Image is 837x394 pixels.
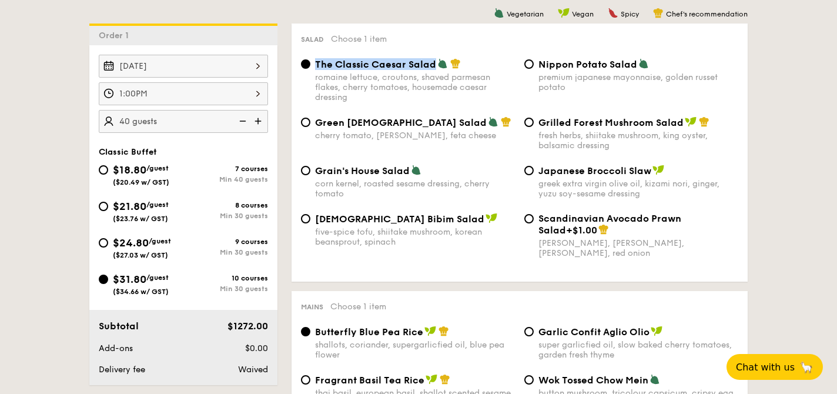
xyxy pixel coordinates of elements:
[315,179,515,199] div: corn kernel, roasted sesame dressing, cherry tomato
[113,236,149,249] span: $24.80
[113,288,169,296] span: ($34.66 w/ GST)
[608,8,618,18] img: icon-spicy.37a8142b.svg
[301,59,310,69] input: The Classic Caesar Saladromaine lettuce, croutons, shaved parmesan flakes, cherry tomatoes, house...
[538,179,738,199] div: greek extra virgin olive oil, kizami nori, ginger, yuzu soy-sesame dressing
[315,72,515,102] div: romaine lettuce, croutons, shaved parmesan flakes, cherry tomatoes, housemade caesar dressing
[685,116,697,127] img: icon-vegan.f8ff3823.svg
[538,213,681,236] span: Scandinavian Avocado Prawn Salad
[524,214,534,223] input: Scandinavian Avocado Prawn Salad+$1.00[PERSON_NAME], [PERSON_NAME], [PERSON_NAME], red onion
[183,274,268,282] div: 10 courses
[666,10,748,18] span: Chef's recommendation
[301,35,324,44] span: Salad
[651,326,662,336] img: icon-vegan.f8ff3823.svg
[146,273,169,282] span: /guest
[486,213,497,223] img: icon-vegan.f8ff3823.svg
[438,326,449,336] img: icon-chef-hat.a58ddaea.svg
[440,374,450,385] img: icon-chef-hat.a58ddaea.svg
[538,340,738,360] div: super garlicfied oil, slow baked cherry tomatoes, garden fresh thyme
[301,118,310,127] input: Green [DEMOGRAPHIC_DATA] Saladcherry tomato, [PERSON_NAME], feta cheese
[183,212,268,220] div: Min 30 guests
[507,10,544,18] span: Vegetarian
[113,178,169,186] span: ($20.49 w/ GST)
[315,117,487,128] span: Green [DEMOGRAPHIC_DATA] Salad
[315,375,424,386] span: Fragrant Basil Tea Rice
[301,327,310,336] input: Butterfly Blue Pea Riceshallots, coriander, supergarlicfied oil, blue pea flower
[183,248,268,256] div: Min 30 guests
[250,110,268,132] img: icon-add.58712e84.svg
[524,327,534,336] input: Garlic Confit Aglio Oliosuper garlicfied oil, slow baked cherry tomatoes, garden fresh thyme
[424,326,436,336] img: icon-vegan.f8ff3823.svg
[494,8,504,18] img: icon-vegetarian.fe4039eb.svg
[146,201,169,209] span: /guest
[621,10,639,18] span: Spicy
[315,165,410,176] span: Grain's House Salad
[437,58,448,69] img: icon-vegetarian.fe4039eb.svg
[99,147,157,157] span: Classic Buffet
[99,202,108,211] input: $21.80/guest($23.76 w/ GST)8 coursesMin 30 guests
[301,214,310,223] input: [DEMOGRAPHIC_DATA] Bibim Saladfive-spice tofu, shiitake mushroom, korean beansprout, spinach
[183,238,268,246] div: 9 courses
[501,116,511,127] img: icon-chef-hat.a58ddaea.svg
[538,131,738,151] div: fresh herbs, shiitake mushroom, king oyster, balsamic dressing
[315,131,515,141] div: cherry tomato, [PERSON_NAME], feta cheese
[488,116,498,127] img: icon-vegetarian.fe4039eb.svg
[649,374,660,385] img: icon-vegetarian.fe4039eb.svg
[113,215,168,223] span: ($23.76 w/ GST)
[183,201,268,209] div: 8 courses
[113,163,146,176] span: $18.80
[736,362,795,373] span: Chat with us
[301,303,323,311] span: Mains
[183,175,268,183] div: Min 40 guests
[301,375,310,385] input: Fragrant Basil Tea Ricethai basil, european basil, shallot scented sesame oil, barley multigrain ...
[330,302,386,312] span: Choose 1 item
[799,360,813,374] span: 🦙
[538,238,738,258] div: [PERSON_NAME], [PERSON_NAME], [PERSON_NAME], red onion
[538,59,637,70] span: Nippon Potato Salad
[113,273,146,286] span: $31.80
[411,165,421,175] img: icon-vegetarian.fe4039eb.svg
[726,354,823,380] button: Chat with us🦙
[558,8,570,18] img: icon-vegan.f8ff3823.svg
[315,326,423,338] span: Butterfly Blue Pea Rice
[315,59,436,70] span: The Classic Caesar Salad
[450,58,461,69] img: icon-chef-hat.a58ddaea.svg
[113,251,168,259] span: ($27.03 w/ GST)
[524,118,534,127] input: Grilled Forest Mushroom Saladfresh herbs, shiitake mushroom, king oyster, balsamic dressing
[572,10,594,18] span: Vegan
[315,227,515,247] div: five-spice tofu, shiitake mushroom, korean beansprout, spinach
[233,110,250,132] img: icon-reduce.1d2dbef1.svg
[331,34,387,44] span: Choose 1 item
[183,285,268,293] div: Min 30 guests
[638,58,649,69] img: icon-vegetarian.fe4039eb.svg
[538,375,648,386] span: Wok Tossed Chow Mein
[183,165,268,173] div: 7 courses
[99,110,268,133] input: Number of guests
[315,213,484,225] span: [DEMOGRAPHIC_DATA] Bibim Salad
[538,72,738,92] div: premium japanese mayonnaise, golden russet potato
[301,166,310,175] input: Grain's House Saladcorn kernel, roasted sesame dressing, cherry tomato
[524,166,534,175] input: Japanese Broccoli Slawgreek extra virgin olive oil, kizami nori, ginger, yuzu soy-sesame dressing
[524,375,534,385] input: Wok Tossed Chow Meinbutton mushroom, tricolour capsicum, cripsy egg noodle, kikkoman, super garli...
[99,82,268,105] input: Event time
[113,200,146,213] span: $21.80
[598,224,609,235] img: icon-chef-hat.a58ddaea.svg
[149,237,171,245] span: /guest
[524,59,534,69] input: Nippon Potato Saladpremium japanese mayonnaise, golden russet potato
[99,165,108,175] input: $18.80/guest($20.49 w/ GST)7 coursesMin 40 guests
[653,8,664,18] img: icon-chef-hat.a58ddaea.svg
[538,117,684,128] span: Grilled Forest Mushroom Salad
[538,165,651,176] span: Japanese Broccoli Slaw
[146,164,169,172] span: /guest
[99,238,108,248] input: $24.80/guest($27.03 w/ GST)9 coursesMin 30 guests
[538,326,649,338] span: Garlic Confit Aglio Olio
[99,343,133,353] span: Add-ons
[245,343,268,353] span: $0.00
[652,165,664,175] img: icon-vegan.f8ff3823.svg
[99,320,139,332] span: Subtotal
[99,31,133,41] span: Order 1
[315,340,515,360] div: shallots, coriander, supergarlicfied oil, blue pea flower
[699,116,709,127] img: icon-chef-hat.a58ddaea.svg
[99,365,145,375] span: Delivery fee
[227,320,268,332] span: $1272.00
[566,225,597,236] span: +$1.00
